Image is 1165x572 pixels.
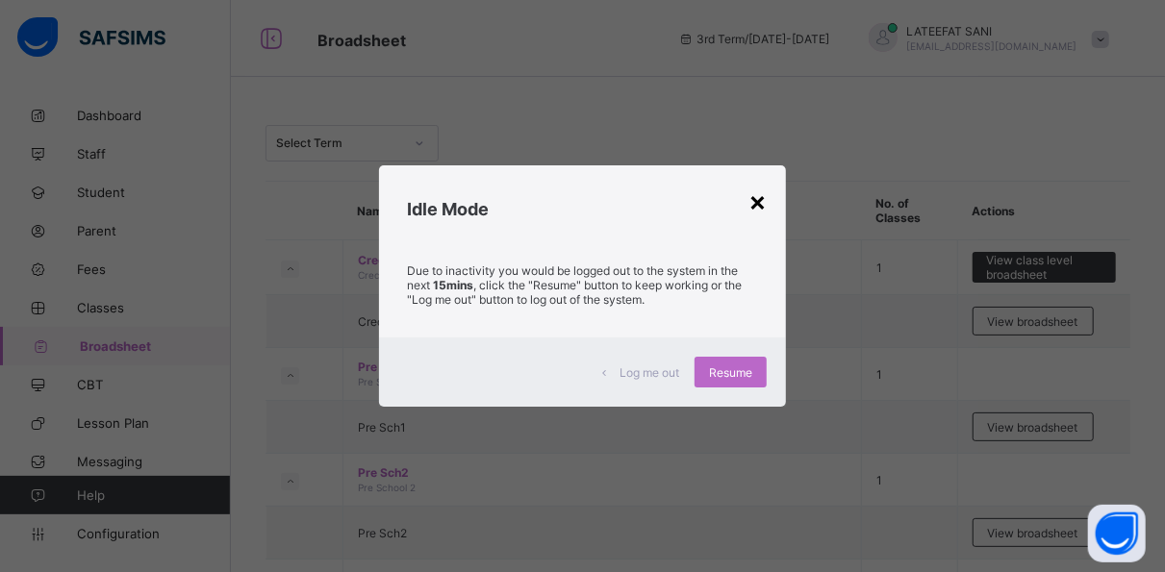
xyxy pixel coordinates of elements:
p: Due to inactivity you would be logged out to the system in the next , click the "Resume" button t... [408,263,758,307]
span: Log me out [620,365,679,380]
span: Resume [709,365,752,380]
strong: 15mins [434,278,474,292]
div: × [748,185,767,217]
h2: Idle Mode [408,199,758,219]
button: Open asap [1088,505,1146,562]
